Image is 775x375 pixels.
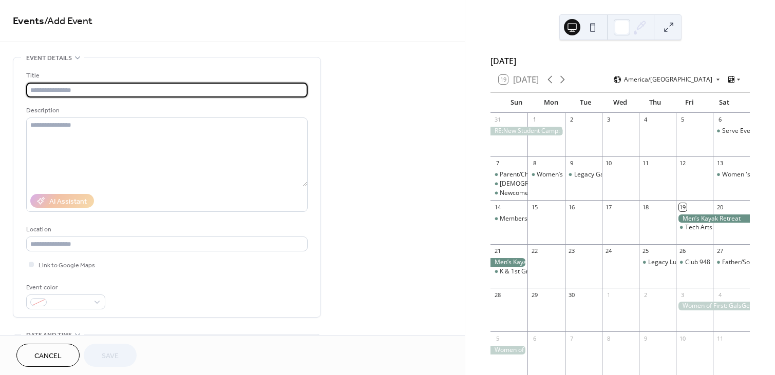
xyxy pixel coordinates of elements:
[531,116,538,124] div: 1
[565,170,602,179] div: Legacy Game Time
[676,258,713,267] div: Club 948
[605,247,613,255] div: 24
[568,291,576,299] div: 30
[568,247,576,255] div: 23
[707,92,742,113] div: Sat
[685,258,710,267] div: Club 948
[624,76,712,83] span: America/[GEOGRAPHIC_DATA]
[574,170,629,179] div: Legacy Game Time
[494,334,501,342] div: 5
[13,11,44,31] a: Events
[605,291,613,299] div: 1
[500,267,572,276] div: K & 1st Grade Pizza Party
[679,247,687,255] div: 26
[494,203,501,211] div: 14
[716,291,724,299] div: 4
[676,302,750,310] div: Women of First: GalsGetaway
[679,160,687,167] div: 12
[642,291,650,299] div: 2
[500,180,589,188] div: [DEMOGRAPHIC_DATA] [DATE]
[568,160,576,167] div: 9
[490,346,527,354] div: Women of First: GalsGetaway
[500,170,568,179] div: Parent/Child Dedication
[713,170,750,179] div: Women 's Bible Journaling Workshop
[490,258,527,267] div: Men’s Kayak Retreat
[605,160,613,167] div: 10
[676,223,713,232] div: Tech Arts Team Open House
[26,224,306,235] div: Location
[642,247,650,255] div: 25
[531,291,538,299] div: 29
[26,53,72,64] span: Event details
[639,258,676,267] div: Legacy Lunch
[605,334,613,342] div: 8
[713,258,750,267] div: Father/Son Pure Adventure
[685,223,767,232] div: Tech Arts Team Open House
[568,116,576,124] div: 2
[648,258,687,267] div: Legacy Lunch
[531,203,538,211] div: 15
[605,116,613,124] div: 3
[603,92,638,113] div: Wed
[490,267,527,276] div: K & 1st Grade Pizza Party
[494,247,501,255] div: 21
[672,92,707,113] div: Fri
[716,116,724,124] div: 6
[26,105,306,116] div: Description
[26,330,72,341] span: Date and time
[716,247,724,255] div: 27
[568,334,576,342] div: 7
[676,214,750,223] div: Men’s Kayak Retreat
[34,351,62,362] span: Cancel
[500,189,554,198] div: Newcomer’s Lunch
[679,203,687,211] div: 19
[642,334,650,342] div: 9
[642,160,650,167] div: 11
[490,127,564,135] div: RE:New Student Camp: Mission Possible
[716,160,724,167] div: 13
[26,282,103,293] div: Event color
[16,344,80,367] button: Cancel
[494,160,501,167] div: 7
[44,11,92,31] span: / Add Event
[490,214,527,223] div: Membership Workshop
[713,127,750,135] div: Serve Event: Turning Hunger Into Hope
[679,334,687,342] div: 10
[494,291,501,299] div: 28
[490,55,750,67] div: [DATE]
[500,214,566,223] div: Membership Workshop
[490,170,527,179] div: Parent/Child Dedication
[637,92,672,113] div: Thu
[716,203,724,211] div: 20
[490,180,527,188] div: Baptism Sunday
[531,160,538,167] div: 8
[499,92,534,113] div: Sun
[642,116,650,124] div: 4
[534,92,569,113] div: Mon
[494,116,501,124] div: 31
[531,334,538,342] div: 6
[568,203,576,211] div: 16
[527,170,564,179] div: Women’s BINGO
[490,189,527,198] div: Newcomer’s Lunch
[568,92,603,113] div: Tue
[26,70,306,81] div: Title
[679,291,687,299] div: 3
[605,203,613,211] div: 17
[537,170,584,179] div: Women’s BINGO
[531,247,538,255] div: 22
[716,334,724,342] div: 11
[679,116,687,124] div: 5
[642,203,650,211] div: 18
[39,260,95,271] span: Link to Google Maps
